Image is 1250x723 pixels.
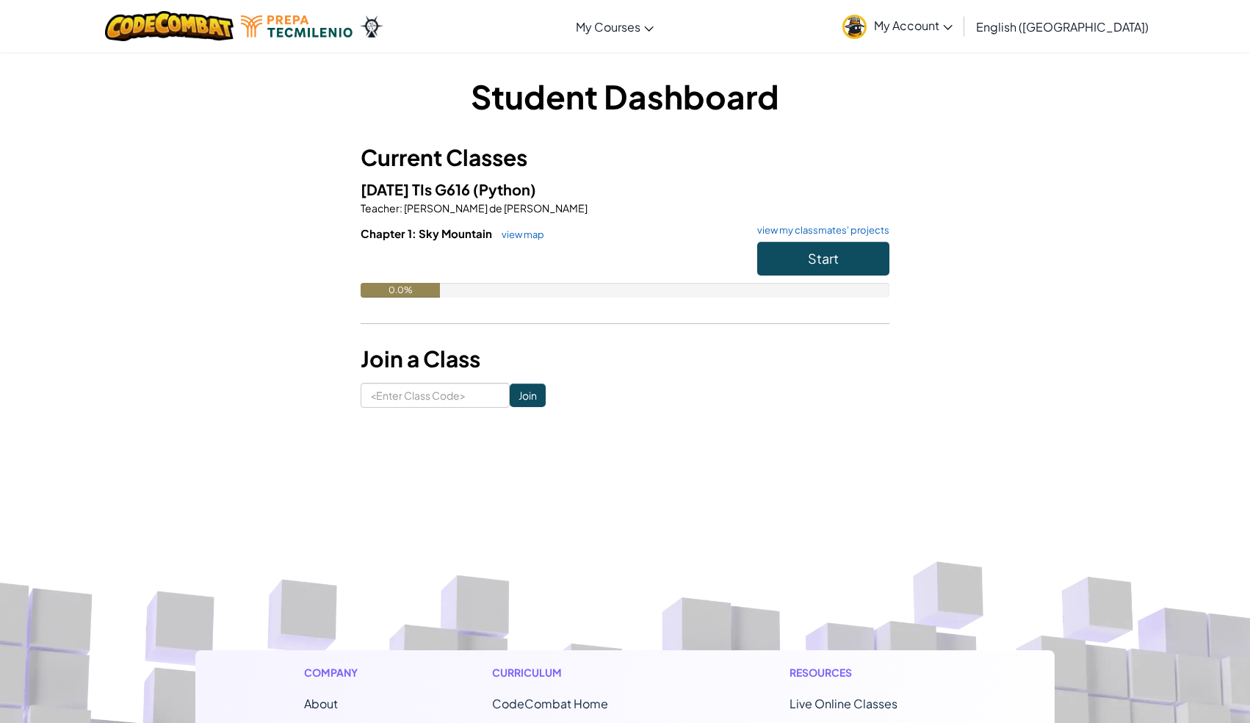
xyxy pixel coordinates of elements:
img: Ozaria [360,15,383,37]
span: Start [808,250,839,267]
span: [DATE] TIs G616 [361,180,473,198]
span: Teacher [361,201,400,215]
h1: Curriculum [492,665,670,680]
span: My Account [874,18,953,33]
a: view map [494,229,544,240]
h3: Join a Class [361,342,889,375]
img: Tecmilenio logo [241,15,353,37]
span: Chapter 1: Sky Mountain [361,226,494,240]
a: Live Online Classes [790,696,897,711]
a: My Courses [568,7,661,46]
input: <Enter Class Code> [361,383,510,408]
span: [PERSON_NAME] de [PERSON_NAME] [402,201,588,215]
a: English ([GEOGRAPHIC_DATA]) [969,7,1156,46]
a: About [304,696,338,711]
img: avatar [842,15,867,39]
h3: Current Classes [361,141,889,174]
span: My Courses [576,19,640,35]
span: English ([GEOGRAPHIC_DATA]) [976,19,1149,35]
span: CodeCombat Home [492,696,608,711]
h1: Resources [790,665,946,680]
h1: Company [304,665,372,680]
span: : [400,201,402,215]
a: My Account [835,3,960,49]
input: Join [510,384,546,407]
span: (Python) [473,180,536,198]
div: 0.0% [361,283,440,298]
h1: Student Dashboard [361,73,889,119]
img: CodeCombat logo [105,11,234,41]
button: Start [757,242,889,276]
a: view my classmates' projects [750,226,889,235]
